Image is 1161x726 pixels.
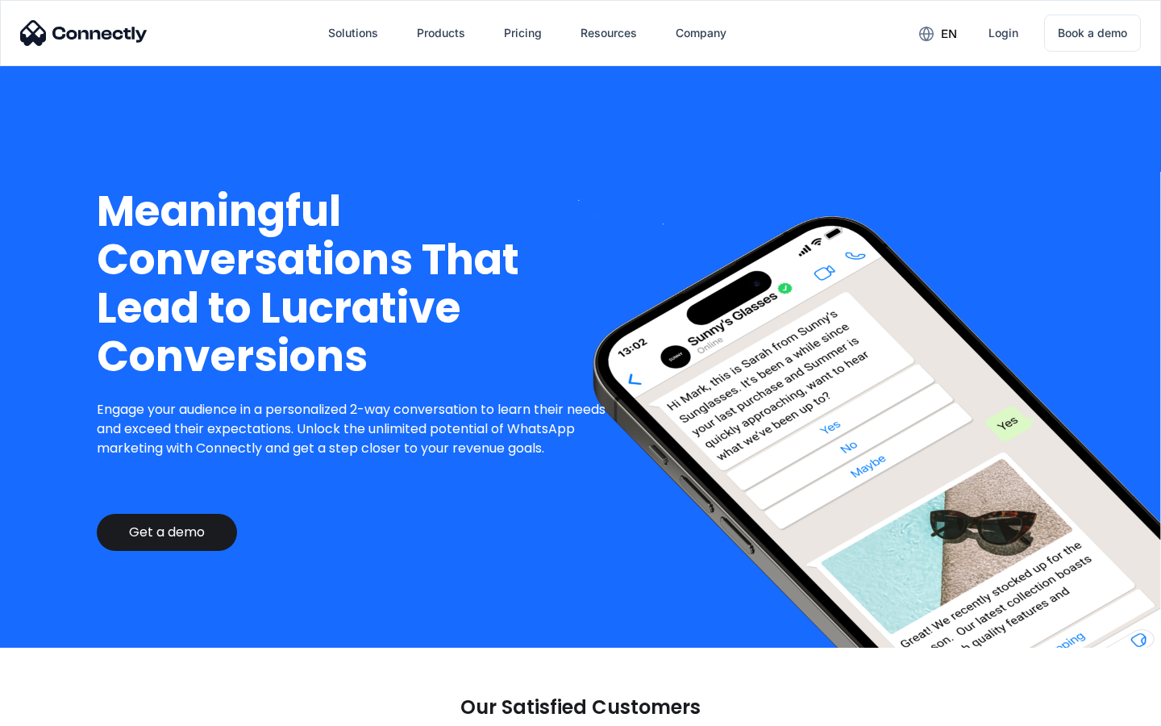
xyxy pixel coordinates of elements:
div: Get a demo [129,524,205,540]
div: en [941,23,957,45]
aside: Language selected: English [16,698,97,720]
a: Get a demo [97,514,237,551]
div: Products [417,22,465,44]
a: Login [976,14,1031,52]
p: Engage your audience in a personalized 2-way conversation to learn their needs and exceed their e... [97,400,618,458]
img: Connectly Logo [20,20,148,46]
ul: Language list [32,698,97,720]
div: Resources [580,22,637,44]
div: Solutions [328,22,378,44]
p: Our Satisfied Customers [460,696,701,719]
div: Login [988,22,1018,44]
div: Company [676,22,726,44]
div: Pricing [504,22,542,44]
a: Book a demo [1044,15,1141,52]
h1: Meaningful Conversations That Lead to Lucrative Conversions [97,187,618,381]
a: Pricing [491,14,555,52]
